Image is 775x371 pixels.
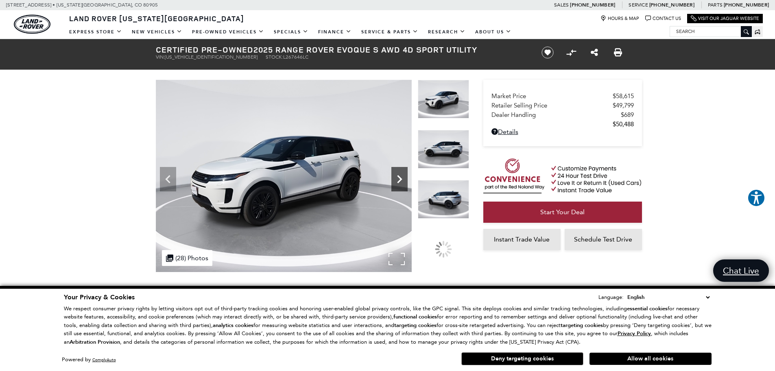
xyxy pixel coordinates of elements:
span: Chat Live [719,265,763,276]
button: Deny targeting cookies [461,352,583,365]
a: Chat Live [713,259,769,282]
a: $50,488 [491,121,634,128]
a: [STREET_ADDRESS] • [US_STATE][GEOGRAPHIC_DATA], CO 80905 [6,2,158,8]
a: Instant Trade Value [483,229,561,250]
a: [PHONE_NUMBER] [724,2,769,8]
a: New Vehicles [127,25,187,39]
aside: Accessibility Help Desk [747,189,765,209]
span: $49,799 [613,102,634,109]
strong: Arbitration Provision [70,338,120,346]
a: [PHONE_NUMBER] [649,2,694,8]
span: Schedule Test Drive [574,235,632,243]
span: Parts [708,2,723,8]
select: Language Select [625,293,712,302]
strong: functional cookies [393,313,437,321]
a: Retailer Selling Price $49,799 [491,102,634,109]
span: Instant Trade Value [494,235,550,243]
img: Certified Used 2025 Fuji White Land Rover S image 6 [418,180,469,219]
span: Service [629,2,648,8]
a: Finance [313,25,356,39]
a: Hours & Map [600,15,639,22]
span: Market Price [491,92,613,100]
a: ComplyAuto [92,357,116,362]
span: $58,615 [613,92,634,100]
span: $689 [621,111,634,119]
div: Language: [598,294,624,300]
a: Pre-Owned Vehicles [187,25,269,39]
span: L267646LC [283,54,308,60]
a: Print this Certified Pre-Owned 2025 Range Rover Evoque S AWD 4D Sport Utility [614,48,622,57]
a: EXPRESS STORE [64,25,127,39]
u: Privacy Policy [618,330,651,337]
img: Land Rover [14,15,50,34]
p: We respect consumer privacy rights by letting visitors opt out of third-party tracking cookies an... [64,305,712,347]
a: Start Your Deal [483,202,642,223]
button: Allow all cookies [589,353,712,365]
img: Certified Used 2025 Fuji White Land Rover S image 4 [156,80,412,272]
a: Schedule Test Drive [565,229,642,250]
span: $50,488 [613,121,634,128]
strong: targeting cookies [394,322,437,329]
a: Share this Certified Pre-Owned 2025 Range Rover Evoque S AWD 4D Sport Utility [591,48,598,57]
div: Powered by [62,357,116,362]
span: Land Rover [US_STATE][GEOGRAPHIC_DATA] [69,13,244,23]
a: Visit Our Jaguar Website [691,15,759,22]
input: Search [670,26,751,36]
a: Land Rover [US_STATE][GEOGRAPHIC_DATA] [64,13,249,23]
span: Sales [554,2,569,8]
span: [US_VEHICLE_IDENTIFICATION_NUMBER] [165,54,258,60]
a: Dealer Handling $689 [491,111,634,119]
a: Contact Us [645,15,681,22]
a: [PHONE_NUMBER] [570,2,615,8]
strong: targeting cookies [561,322,603,329]
img: Certified Used 2025 Fuji White Land Rover S image 5 [418,130,469,169]
button: Explore your accessibility options [747,189,765,207]
img: Certified Used 2025 Fuji White Land Rover S image 4 [418,80,469,119]
button: Save vehicle [539,46,557,59]
strong: essential cookies [627,305,668,312]
nav: Main Navigation [64,25,516,39]
div: (28) Photos [162,250,212,266]
button: Compare Vehicle [565,46,577,59]
div: Previous [160,167,176,191]
a: About Us [470,25,516,39]
span: Your Privacy & Cookies [64,293,135,302]
span: VIN: [156,54,165,60]
h1: 2025 Range Rover Evoque S AWD 4D Sport Utility [156,45,528,54]
strong: Certified Pre-Owned [156,44,253,55]
a: land-rover [14,15,50,34]
span: Retailer Selling Price [491,102,613,109]
span: Dealer Handling [491,111,621,119]
a: Research [423,25,470,39]
a: Market Price $58,615 [491,92,634,100]
a: Service & Parts [356,25,423,39]
strong: analytics cookies [213,322,253,329]
a: Details [491,128,634,136]
span: Stock: [266,54,283,60]
span: Start Your Deal [540,208,585,216]
a: Specials [269,25,313,39]
div: Next [391,167,408,191]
